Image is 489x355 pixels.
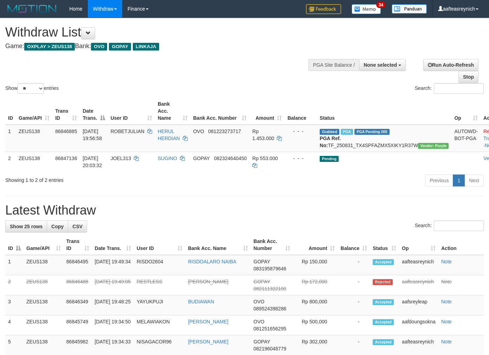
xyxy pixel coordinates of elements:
span: None selected [364,62,397,68]
span: Copy 089524398286 to clipboard [254,306,286,311]
a: Note [441,339,452,344]
td: - [338,275,370,295]
label: Search: [415,221,484,231]
a: Note [441,259,452,264]
a: Stop [458,71,478,83]
h4: Game: Bank: [5,43,319,50]
td: TF_250831_TX4SPFAZMX5XIKY1R37W [317,125,451,152]
td: Rp 500,000 [293,315,338,335]
td: MELAWIAKON [134,315,185,335]
td: 1 [5,125,16,152]
td: [DATE] 19:34:50 [92,315,134,335]
span: Accepted [373,319,394,325]
td: - [338,255,370,275]
th: ID: activate to sort column descending [5,235,24,255]
td: [DATE] 19:48:25 [92,295,134,315]
span: Accepted [373,299,394,305]
span: OVO [254,299,265,304]
th: Bank Acc. Name: activate to sort column ascending [155,98,190,125]
a: Previous [425,175,453,186]
span: Copy 081251656295 to clipboard [254,326,286,331]
td: Rp 800,000 [293,295,338,315]
td: - [338,295,370,315]
label: Search: [415,83,484,94]
td: 86846349 [64,295,92,315]
th: Amount: activate to sort column ascending [249,98,285,125]
td: 4 [5,315,24,335]
td: ZEUS138 [16,125,52,152]
span: Accepted [373,259,394,265]
span: OVO [91,43,107,51]
td: ZEUS138 [24,295,64,315]
td: 86846495 [64,255,92,275]
th: Balance: activate to sort column ascending [338,235,370,255]
td: 1 [5,255,24,275]
select: Showentries [18,83,44,94]
a: BUDIAWAN [188,299,214,304]
td: 2 [5,152,16,172]
th: Balance [285,98,317,125]
a: HERUL HERDIAN [158,129,180,141]
th: User ID: activate to sort column ascending [108,98,155,125]
span: Copy [51,224,64,229]
a: Note [441,319,452,324]
a: Note [441,279,452,284]
td: [DATE] 19:49:34 [92,255,134,275]
div: PGA Site Balance / [308,59,359,71]
td: aafteasreynich [399,255,438,275]
label: Show entries [5,83,59,94]
a: [PERSON_NAME] [188,279,228,284]
h1: Withdraw List [5,25,319,39]
span: Show 25 rows [10,224,43,229]
td: RESTLESS [134,275,185,295]
span: PGA Pending [354,129,390,135]
th: Action [438,235,484,255]
th: Op: activate to sort column ascending [451,98,481,125]
span: Rp 553.000 [252,156,278,161]
td: YAYUKPUJI [134,295,185,315]
input: Search: [434,221,484,231]
a: Copy [47,221,68,232]
h1: Latest Withdraw [5,203,484,217]
span: Rp 1.453.000 [252,129,274,141]
th: Status [317,98,451,125]
span: OXPLAY > ZEUS138 [24,43,75,51]
th: Amount: activate to sort column ascending [293,235,338,255]
th: User ID: activate to sort column ascending [134,235,185,255]
span: GOPAY [109,43,131,51]
span: Grabbed [320,129,339,135]
td: aafsreyleap [399,295,438,315]
td: 2 [5,275,24,295]
a: [PERSON_NAME] [188,319,228,324]
td: [DATE] 19:49:05 [92,275,134,295]
td: 3 [5,295,24,315]
span: OVO [254,319,265,324]
td: aafdoungsokna [399,315,438,335]
td: ZEUS138 [24,275,64,295]
th: Bank Acc. Number: activate to sort column ascending [190,98,250,125]
span: GOPAY [193,156,210,161]
th: Game/API: activate to sort column ascending [16,98,52,125]
span: Copy 082111322100 to clipboard [254,286,286,291]
a: SUGINO [158,156,177,161]
td: RISDO2604 [134,255,185,275]
span: LINKAJA [133,43,159,51]
img: Feedback.jpg [306,4,341,14]
img: MOTION_logo.png [5,4,59,14]
td: aafteasreynich [399,275,438,295]
a: [PERSON_NAME] [188,339,228,344]
td: ZEUS138 [24,255,64,275]
a: RISDOALARO NAIBA [188,259,236,264]
th: Bank Acc. Name: activate to sort column ascending [185,235,250,255]
span: Rejected [373,279,392,285]
span: Copy 081223273717 to clipboard [208,129,241,134]
td: - [338,315,370,335]
th: Bank Acc. Number: activate to sort column ascending [251,235,293,255]
td: Rp 150,000 [293,255,338,275]
a: Show 25 rows [5,221,47,232]
a: 1 [453,175,465,186]
span: [DATE] 20:03:32 [83,156,102,168]
td: ZEUS138 [24,315,64,335]
span: Copy 083195879646 to clipboard [254,266,286,271]
th: ID [5,98,16,125]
